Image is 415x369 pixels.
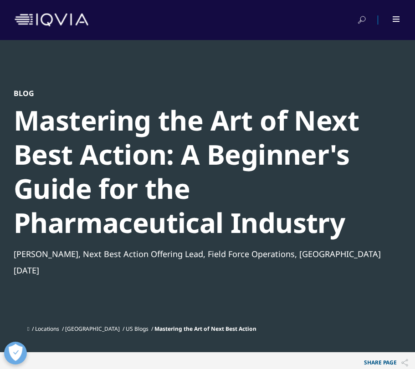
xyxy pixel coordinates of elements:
a: US Blogs [126,325,149,333]
span: Mastering the Art of Next Best Action [154,325,256,333]
img: IQVIA Healthcare Information Technology and Pharma Clinical Research Company [15,13,88,26]
div: [DATE] [14,265,391,276]
img: Share PAGE [401,359,408,367]
div: [PERSON_NAME], Next Best Action Offering Lead, Field Force Operations, [GEOGRAPHIC_DATA] [14,248,391,259]
div: Mastering the Art of Next Best Action: A Beginner's Guide for the Pharmaceutical Industry [14,103,391,240]
a: Locations [35,325,59,333]
div: Blog [14,89,391,98]
button: Open Preferences [4,342,27,364]
a: [GEOGRAPHIC_DATA] [65,325,120,333]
